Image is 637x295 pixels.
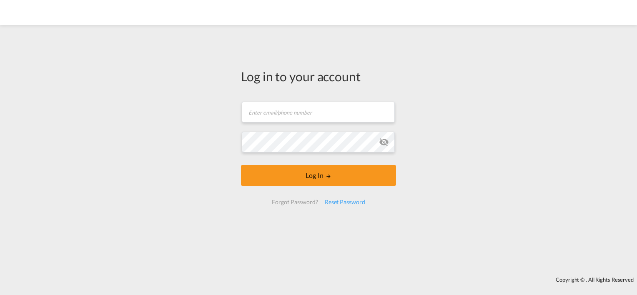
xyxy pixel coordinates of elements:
div: Forgot Password? [268,195,321,210]
div: Log in to your account [241,67,396,85]
div: Reset Password [321,195,369,210]
input: Enter email/phone number [242,102,395,122]
md-icon: icon-eye-off [379,137,389,147]
button: LOGIN [241,165,396,186]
